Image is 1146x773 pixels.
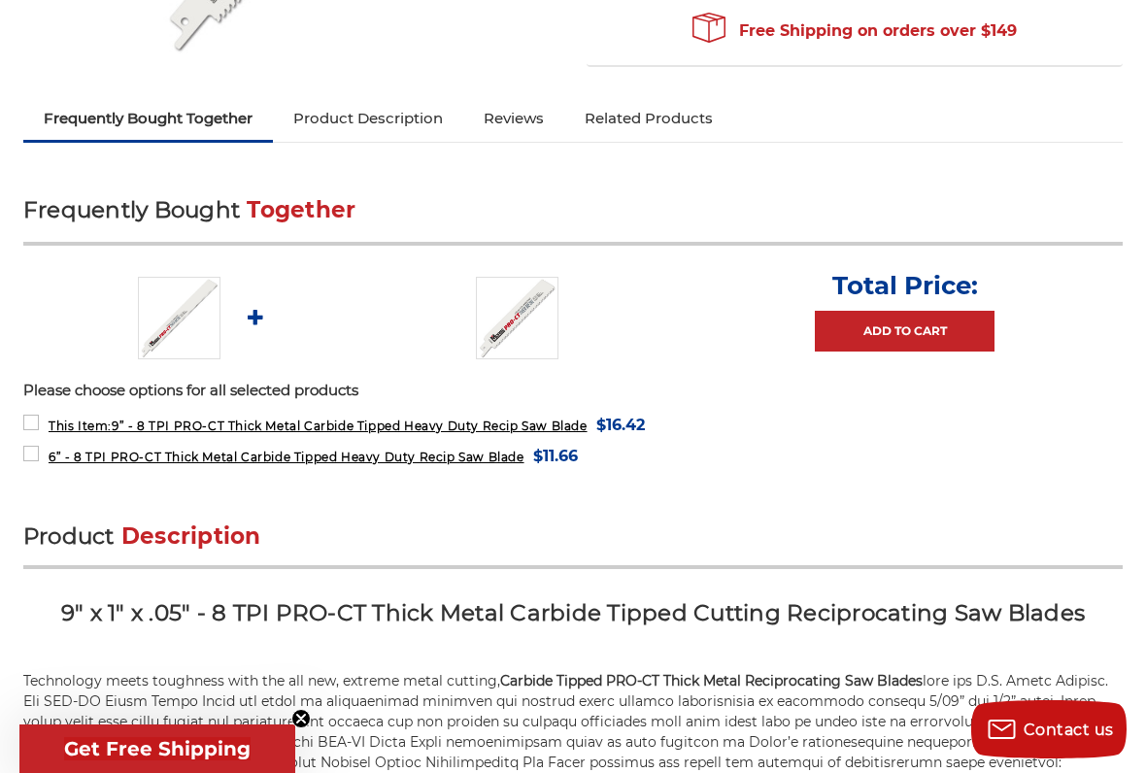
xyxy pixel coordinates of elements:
[19,724,295,773] div: Get Free ShippingClose teaser
[121,522,261,550] span: Description
[971,700,1127,758] button: Contact us
[138,277,220,359] img: Morse PRO-CT 9 inch 8 TPI thick metal reciprocating saw blade, carbide-tipped for heavy-duty cutt...
[61,599,1085,626] strong: 9" x 1" x .05" - 8 TPI PRO-CT Thick Metal Carbide Tipped Cutting Reciprocating Saw Blades
[564,97,733,140] a: Related Products
[23,380,1123,402] p: Please choose options for all selected products
[533,443,578,469] span: $11.66
[291,709,311,728] button: Close teaser
[23,97,273,140] a: Frequently Bought Together
[247,196,355,223] span: Together
[596,412,645,438] span: $16.42
[692,12,1017,50] span: Free Shipping on orders over $149
[500,672,923,689] strong: Carbide Tipped PRO-CT Thick Metal Reciprocating Saw Blades
[64,737,251,760] span: Get Free Shipping
[23,196,240,223] span: Frequently Bought
[49,450,524,464] span: 6” - 8 TPI PRO-CT Thick Metal Carbide Tipped Heavy Duty Recip Saw Blade
[815,311,994,352] a: Add to Cart
[1024,721,1114,739] span: Contact us
[273,97,463,140] a: Product Description
[23,522,115,550] span: Product
[49,419,112,433] strong: This Item:
[49,419,588,433] span: 9” - 8 TPI PRO-CT Thick Metal Carbide Tipped Heavy Duty Recip Saw Blade
[463,97,564,140] a: Reviews
[832,270,978,301] p: Total Price:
